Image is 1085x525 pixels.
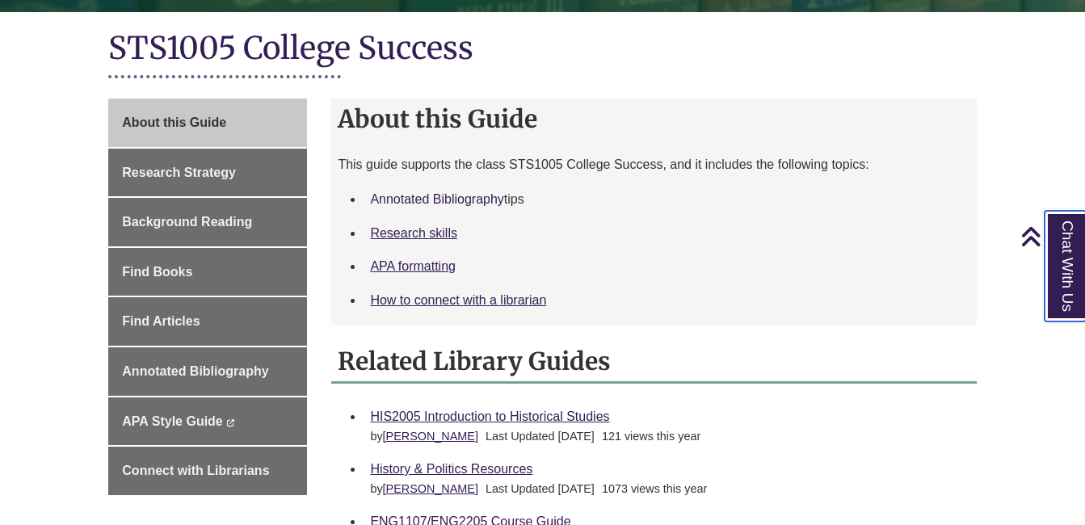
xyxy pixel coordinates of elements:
[108,447,307,495] a: Connect with Librarians
[108,149,307,197] a: Research Strategy
[338,155,969,174] p: This guide supports the class STS1005 College Success, and it includes the following topics:
[122,115,226,129] span: About this Guide
[331,99,976,139] h2: About this Guide
[383,430,478,443] a: [PERSON_NAME]
[370,409,609,423] a: HIS2005 Introduction to Historical Studies
[108,198,307,246] a: Background Reading
[108,297,307,346] a: Find Articles
[331,341,976,384] h2: Related Library Guides
[370,192,503,206] a: Annotated Bibliography
[122,314,200,328] span: Find Articles
[122,414,222,428] span: APA Style Guide
[122,364,268,378] span: Annotated Bibliography
[602,430,700,443] span: 121 views this year
[108,99,307,495] div: Guide Page Menu
[108,248,307,296] a: Find Books
[1020,225,1081,247] a: Back to Top
[122,265,192,279] span: Find Books
[122,166,236,179] span: Research Strategy
[108,397,307,446] a: APA Style Guide
[370,430,482,443] span: by
[108,28,976,71] h1: STS1005 College Success
[370,259,456,273] a: APA formatting
[370,293,546,307] a: How to connect with a librarian
[122,215,252,229] span: Background Reading
[364,183,969,216] li: tips
[226,419,235,426] i: This link opens in a new window
[108,99,307,147] a: About this Guide
[122,464,269,477] span: Connect with Librarians
[108,347,307,396] a: Annotated Bibliography
[383,482,478,495] a: [PERSON_NAME]
[370,226,457,240] a: Research skills
[486,482,595,495] span: Last Updated [DATE]
[602,482,707,495] span: 1073 views this year
[486,430,595,443] span: Last Updated [DATE]
[370,462,532,476] a: History & Politics Resources
[370,482,482,495] span: by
